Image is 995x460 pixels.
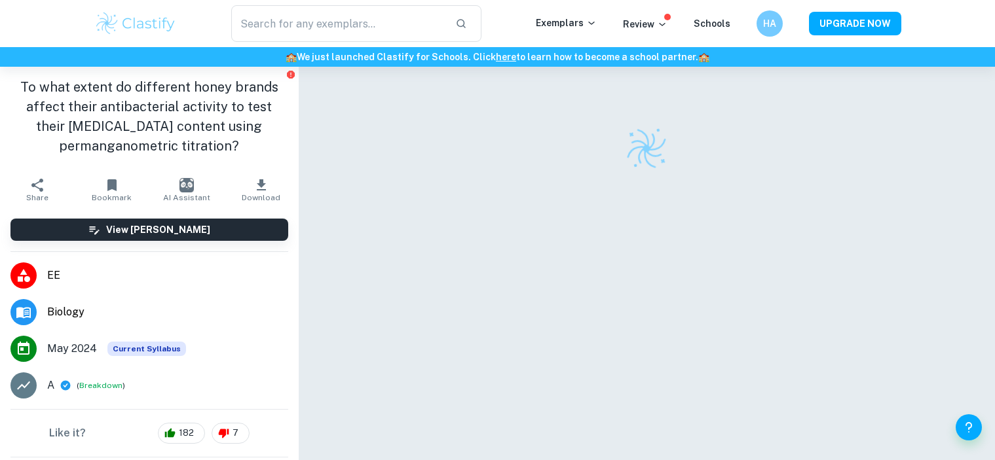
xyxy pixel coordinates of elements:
[107,342,186,356] div: This exemplar is based on the current syllabus. Feel free to refer to it for inspiration/ideas wh...
[212,423,250,444] div: 7
[225,427,246,440] span: 7
[623,17,667,31] p: Review
[79,380,122,391] button: Breakdown
[762,16,777,31] h6: HA
[107,342,186,356] span: Current Syllabus
[956,414,982,440] button: Help and Feedback
[94,10,178,37] img: Clastify logo
[47,304,288,320] span: Biology
[47,378,54,393] p: A
[536,16,597,30] p: Exemplars
[757,10,783,37] button: HA
[158,423,205,444] div: 182
[75,171,149,208] button: Bookmark
[26,193,48,202] span: Share
[10,219,288,241] button: View [PERSON_NAME]
[47,341,97,357] span: May 2024
[179,178,194,192] img: AI Assistant
[106,222,210,237] h6: View [PERSON_NAME]
[224,171,299,208] button: Download
[620,122,673,175] img: Clastify logo
[3,50,992,64] h6: We just launched Clastify for Schools. Click to learn how to become a school partner.
[172,427,201,440] span: 182
[286,52,297,62] span: 🏫
[698,52,709,62] span: 🏫
[286,69,296,79] button: Report issue
[47,268,288,283] span: EE
[163,193,210,202] span: AI Assistant
[496,52,516,62] a: here
[231,5,445,42] input: Search for any exemplars...
[242,193,280,202] span: Download
[92,193,132,202] span: Bookmark
[10,77,288,156] h1: To what extent do different honey brands affect their antibacterial activity to test their [MEDIC...
[77,380,125,392] span: ( )
[694,18,730,29] a: Schools
[809,12,901,35] button: UPGRADE NOW
[49,425,86,441] h6: Like it?
[149,171,224,208] button: AI Assistant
